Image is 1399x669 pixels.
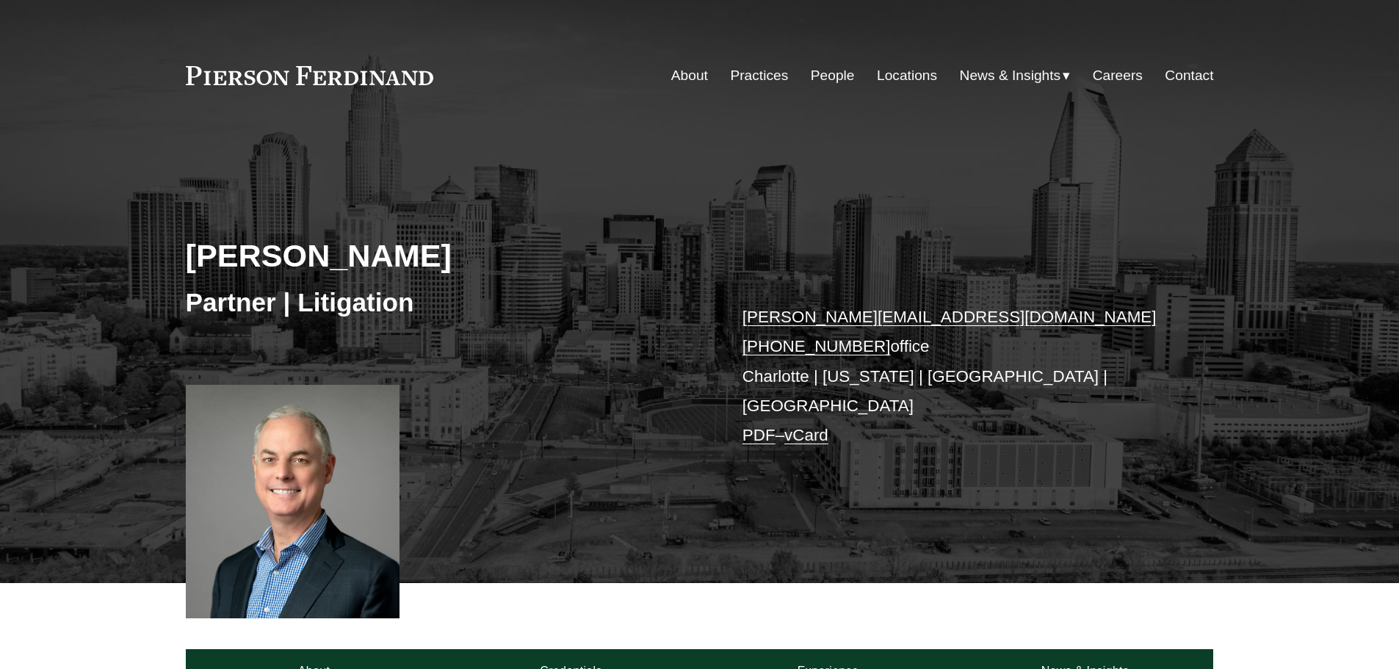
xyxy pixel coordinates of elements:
[960,63,1061,89] span: News & Insights
[730,62,788,90] a: Practices
[186,236,700,275] h2: [PERSON_NAME]
[671,62,708,90] a: About
[877,62,937,90] a: Locations
[742,337,891,355] a: [PHONE_NUMBER]
[960,62,1071,90] a: folder dropdown
[811,62,855,90] a: People
[742,303,1171,451] p: office Charlotte | [US_STATE] | [GEOGRAPHIC_DATA] | [GEOGRAPHIC_DATA] –
[1093,62,1143,90] a: Careers
[742,308,1157,326] a: [PERSON_NAME][EMAIL_ADDRESS][DOMAIN_NAME]
[186,286,700,319] h3: Partner | Litigation
[784,426,828,444] a: vCard
[742,426,776,444] a: PDF
[1165,62,1213,90] a: Contact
